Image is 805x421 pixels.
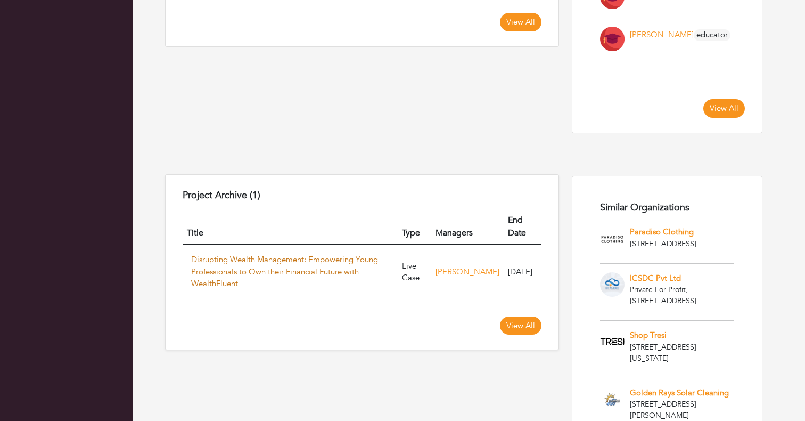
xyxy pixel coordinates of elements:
[630,342,734,364] p: [STREET_ADDRESS][US_STATE]
[630,238,696,249] p: [STREET_ADDRESS]
[600,329,625,354] img: New%20Project%20(69).jpg
[600,272,625,297] img: social%20media%20logo.png
[436,266,499,277] a: [PERSON_NAME]
[183,209,398,244] th: Title
[630,399,734,421] p: [STREET_ADDRESS][PERSON_NAME]
[630,226,694,237] a: Paradiso Clothing
[630,330,667,341] a: Shop Tresi
[630,387,729,398] a: Golden Rays Solar Cleaning
[191,254,378,289] a: Disrupting Wealth Management: Empowering Young Professionals to Own their Financial Future with W...
[630,284,734,306] p: Private For Profit, [STREET_ADDRESS]
[703,99,745,118] a: View All
[630,273,681,284] a: ICSDC Pvt Ltd
[500,13,541,31] a: View All
[600,27,625,51] img: Student-Icon-6b6867cbad302adf8029cb3ecf392088beec6a544309a027beb5b4b4576828a8.png
[504,244,541,299] td: [DATE]
[431,209,504,244] th: Managers
[630,29,694,40] a: [PERSON_NAME]
[600,202,734,214] h4: Similar Organizations
[694,29,730,41] span: educator
[183,190,541,201] h4: Project Archive (1)
[398,209,431,244] th: Type
[500,317,541,335] a: View All
[398,244,431,299] td: Live Case
[600,387,625,411] img: New%20Project%20(96).jpg
[504,209,541,244] th: End Date
[600,226,625,250] img: logo.png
